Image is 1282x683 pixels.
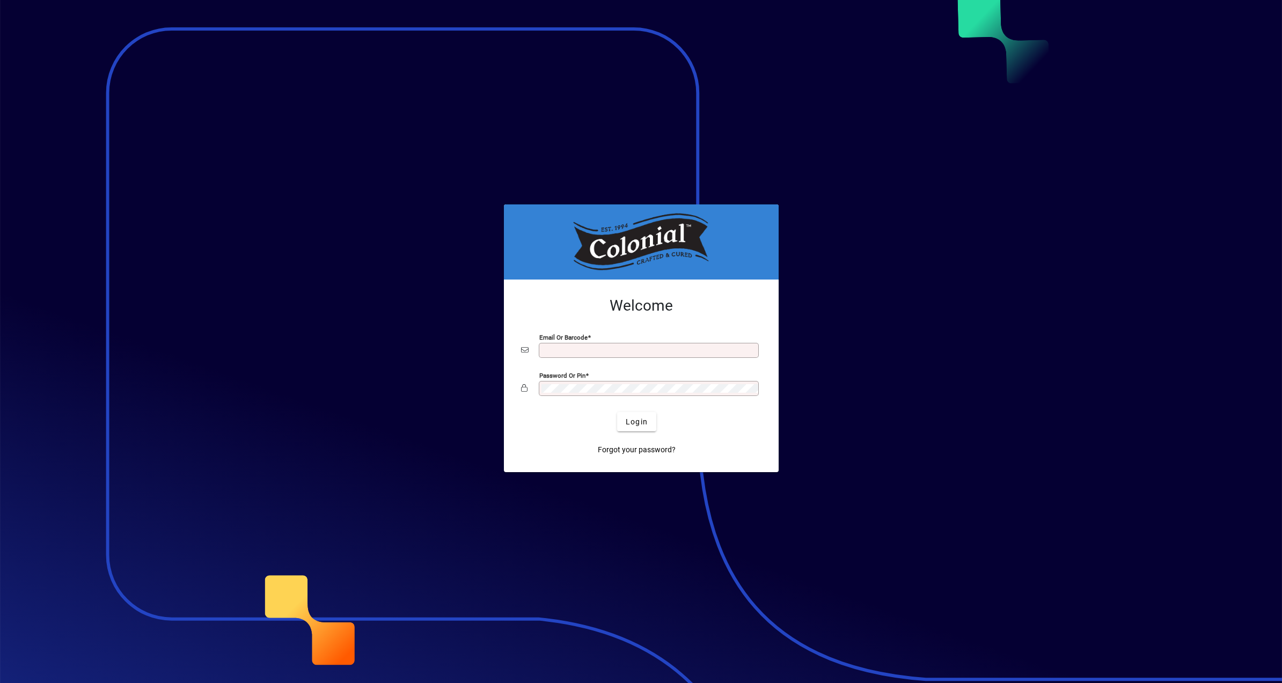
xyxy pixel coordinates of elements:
span: Login [626,416,648,428]
mat-label: Email or Barcode [539,334,588,341]
mat-label: Password or Pin [539,372,585,379]
a: Forgot your password? [594,440,680,459]
span: Forgot your password? [598,444,676,456]
h2: Welcome [521,297,761,315]
button: Login [617,412,656,431]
